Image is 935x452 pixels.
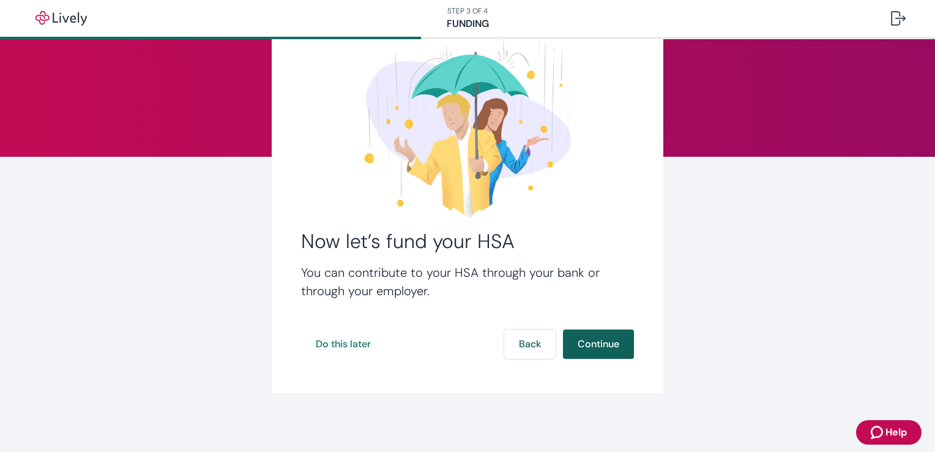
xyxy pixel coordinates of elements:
[885,425,907,440] span: Help
[301,263,634,300] h4: You can contribute to your HSA through your bank or through your employer.
[301,229,634,254] h2: Now let’s fund your HSA
[563,330,634,359] button: Continue
[27,11,95,26] img: Lively
[301,330,386,359] button: Do this later
[871,425,885,440] svg: Zendesk support icon
[881,4,915,33] button: Log out
[856,420,922,445] button: Zendesk support iconHelp
[504,330,556,359] button: Back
